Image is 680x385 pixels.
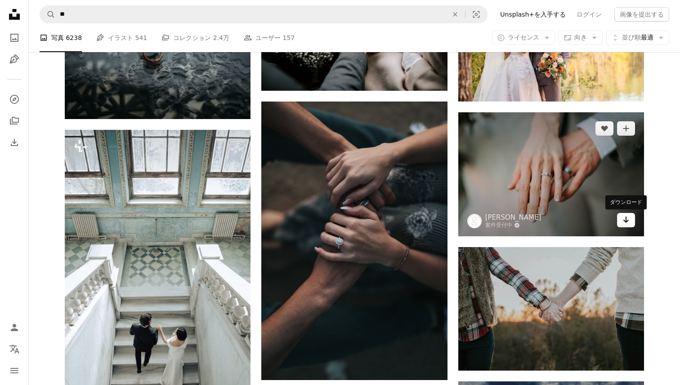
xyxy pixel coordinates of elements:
a: 女性が男性の手に触れる [458,170,644,178]
span: ライセンス [508,34,539,41]
span: 並び順 [622,34,641,41]
a: 立ったまま手をつないでいる2人 [458,305,644,313]
a: 手を握り合う男と女 [261,237,447,245]
a: Unsplash+を入手する [495,7,571,22]
button: メニュー [5,362,23,380]
a: ユーザー 157 [244,23,295,52]
button: 向き [559,31,603,45]
button: ライセンス [492,31,555,45]
a: 写真 [5,29,23,47]
a: イラスト [5,50,23,68]
a: 探す [5,90,23,108]
a: コレクション 2.4万 [161,23,229,52]
a: 案件受付中 [485,222,541,229]
span: 向き [574,34,587,41]
form: サイト内でビジュアルを探す [40,5,488,23]
span: 2.4万 [213,33,229,43]
button: Unsplashで検索する [40,6,55,23]
button: 言語 [5,340,23,358]
a: イラスト 541 [96,23,147,52]
a: ログイン / 登録する [5,319,23,336]
button: いいね！ [595,121,613,136]
a: ダウンロード [617,213,635,227]
button: コレクションに追加する [617,121,635,136]
button: 画像を提出する [614,7,669,22]
a: ホーム — Unsplash [5,5,23,25]
img: 立ったまま手をつないでいる2人 [458,247,644,371]
img: 女性が男性の手に触れる [458,112,644,236]
span: 541 [135,33,148,43]
span: 157 [282,33,295,43]
div: ダウンロード [605,195,647,210]
button: 並び順最適 [606,31,669,45]
button: 全てクリア [445,6,465,23]
img: Samantha Gadesのプロフィールを見る [467,214,482,228]
a: [PERSON_NAME] [485,213,541,222]
a: ログイン [571,7,607,22]
button: ビジュアル検索 [465,6,487,23]
span: 最適 [622,33,653,42]
img: 手を握り合う男と女 [261,102,447,380]
a: コレクション [5,112,23,130]
a: ダウンロード履歴 [5,133,23,151]
a: 階段を降りる新郎新婦 [65,270,251,278]
a: ブロンズ色のリング2つ [65,53,251,61]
